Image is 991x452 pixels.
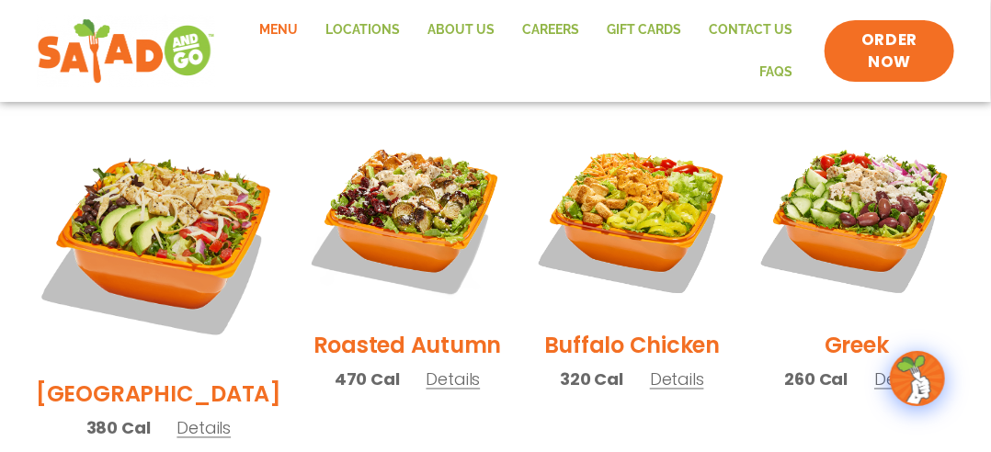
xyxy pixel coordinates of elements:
[312,9,414,51] a: Locations
[785,367,849,392] span: 260 Cal
[544,330,720,362] h2: Buffalo Chicken
[695,9,806,51] a: Contact Us
[874,368,928,391] span: Details
[533,119,730,316] img: Product photo for Buffalo Chicken Salad
[560,367,623,392] span: 320 Cal
[37,15,215,88] img: new-SAG-logo-768×292
[177,417,231,440] span: Details
[593,9,695,51] a: GIFT CARDS
[508,9,593,51] a: Careers
[746,51,806,94] a: FAQs
[843,29,936,73] span: ORDER NOW
[313,330,502,362] h2: Roasted Autumn
[86,416,151,441] span: 380 Cal
[309,119,506,316] img: Product photo for Roasted Autumn Salad
[758,119,955,316] img: Product photo for Greek Salad
[427,368,481,391] span: Details
[36,119,281,365] img: Product photo for BBQ Ranch Salad
[650,368,704,391] span: Details
[414,9,508,51] a: About Us
[36,379,281,411] h2: [GEOGRAPHIC_DATA]
[825,20,954,83] a: ORDER NOW
[825,330,889,362] h2: Greek
[234,9,806,93] nav: Menu
[245,9,312,51] a: Menu
[335,367,400,392] span: 470 Cal
[892,353,943,404] img: wpChatIcon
